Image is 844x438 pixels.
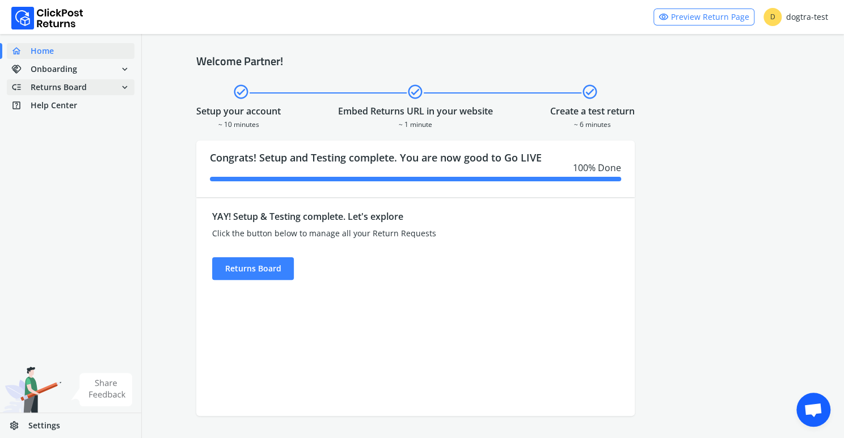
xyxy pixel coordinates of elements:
[31,45,54,57] span: Home
[196,104,281,118] div: Setup your account
[196,118,281,129] div: ~ 10 minutes
[581,82,598,102] span: check_circle
[11,97,31,113] span: help_center
[550,118,635,129] div: ~ 6 minutes
[407,82,424,102] span: check_circle
[212,210,509,223] div: YAY! Setup & Testing complete. Let's explore
[212,228,509,239] div: Click the button below to manage all your Return Requests
[11,7,83,29] img: Logo
[659,9,669,25] span: visibility
[31,63,77,75] span: Onboarding
[763,8,828,26] div: dogtra-test
[210,161,621,175] div: 100 % Done
[196,141,635,197] div: Congrats! Setup and Testing complete. You are now good to Go LIVE
[338,118,493,129] div: ~ 1 minute
[71,373,133,406] img: share feedback
[212,257,294,280] div: Returns Board
[11,79,31,95] span: low_priority
[7,43,134,59] a: homeHome
[120,61,130,77] span: expand_more
[763,8,782,26] span: D
[31,100,77,111] span: Help Center
[7,97,134,113] a: help_centerHelp Center
[120,79,130,95] span: expand_more
[233,82,250,102] span: check_circle
[9,418,28,433] span: settings
[31,82,87,93] span: Returns Board
[338,104,493,118] div: Embed Returns URL in your website
[653,8,754,25] a: visibilityPreview Return Page
[28,420,60,431] span: Settings
[11,61,31,77] span: handshake
[11,43,31,59] span: home
[550,104,635,118] div: Create a test return
[796,393,830,427] div: Open chat
[196,54,790,68] h4: Welcome Partner!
